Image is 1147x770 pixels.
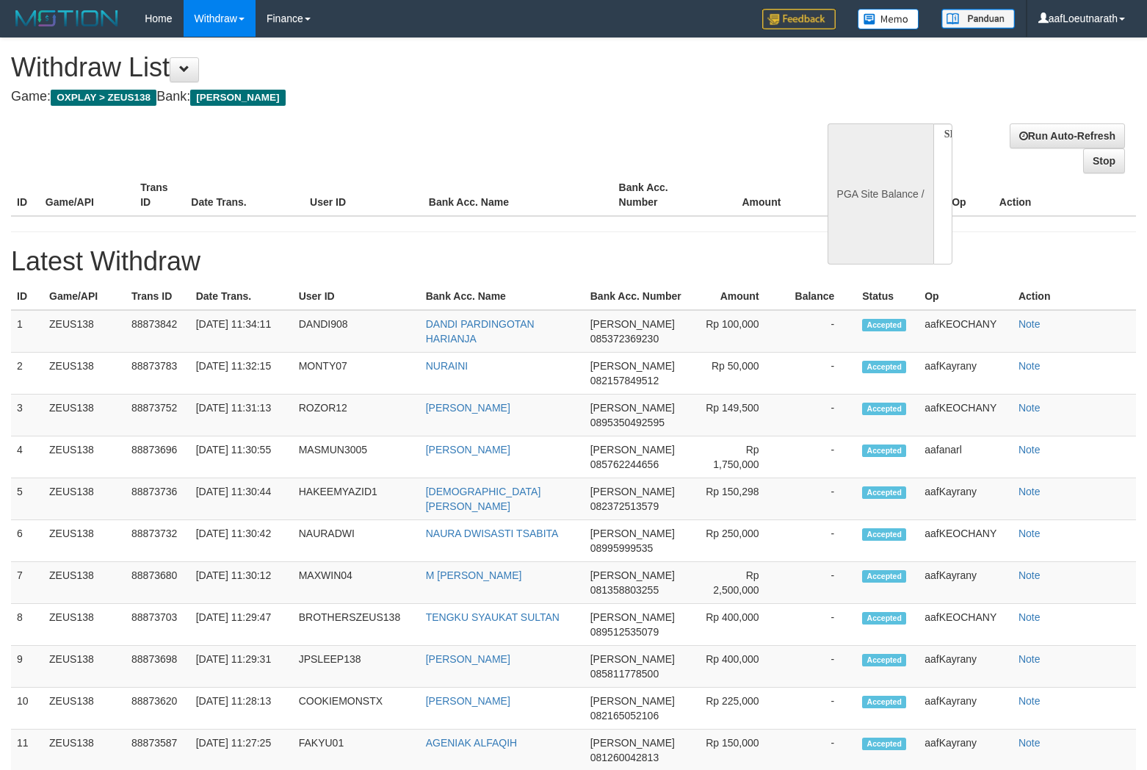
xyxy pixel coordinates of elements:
[43,646,126,688] td: ZEUS138
[293,520,420,562] td: NAURADWI
[11,688,43,730] td: 10
[862,445,906,457] span: Accepted
[862,570,906,583] span: Accepted
[426,402,510,414] a: [PERSON_NAME]
[126,604,190,646] td: 88873703
[190,395,293,436] td: [DATE] 11:31:13
[856,283,919,310] th: Status
[1018,737,1041,749] a: Note
[190,562,293,604] td: [DATE] 11:30:12
[190,283,293,310] th: Date Trans.
[126,395,190,436] td: 88873752
[190,353,293,395] td: [DATE] 11:32:15
[590,417,665,428] span: 0895350492595
[420,283,585,310] th: Bank Acc. Name
[919,478,1013,520] td: aafKayrany
[862,403,906,415] span: Accepted
[1018,444,1041,456] a: Note
[11,90,750,104] h4: Game: Bank:
[126,283,190,310] th: Trans ID
[1083,148,1125,173] a: Stop
[426,569,522,581] a: M [PERSON_NAME]
[862,486,906,499] span: Accepted
[426,528,559,539] a: NAURA DWISASTI TSABITA
[1018,402,1041,414] a: Note
[692,562,781,604] td: Rp 2,500,000
[43,283,126,310] th: Game/API
[293,646,420,688] td: JPSLEEP138
[426,360,468,372] a: NURAINI
[293,310,420,353] td: DANDI908
[919,310,1013,353] td: aafKEOCHANY
[126,646,190,688] td: 88873698
[862,319,906,331] span: Accepted
[585,283,692,310] th: Bank Acc. Number
[43,562,126,604] td: ZEUS138
[862,361,906,373] span: Accepted
[43,604,126,646] td: ZEUS138
[1013,283,1136,310] th: Action
[293,478,420,520] td: HAKEEMYAZID1
[708,174,803,216] th: Amount
[426,611,560,623] a: TENGKU SYAUKAT SULTAN
[590,500,659,512] span: 082372513579
[11,520,43,562] td: 6
[862,696,906,708] span: Accepted
[781,478,857,520] td: -
[781,520,857,562] td: -
[692,520,781,562] td: Rp 250,000
[781,283,857,310] th: Balance
[126,520,190,562] td: 88873732
[781,562,857,604] td: -
[1018,695,1041,707] a: Note
[919,283,1013,310] th: Op
[426,444,510,456] a: [PERSON_NAME]
[1010,123,1125,148] a: Run Auto-Refresh
[293,353,420,395] td: MONTY07
[190,520,293,562] td: [DATE] 11:30:42
[692,310,781,353] td: Rp 100,000
[692,688,781,730] td: Rp 225,000
[185,174,304,216] th: Date Trans.
[43,436,126,478] td: ZEUS138
[126,310,190,353] td: 88873842
[862,654,906,666] span: Accepted
[590,737,675,749] span: [PERSON_NAME]
[590,752,659,763] span: 081260042813
[11,353,43,395] td: 2
[126,478,190,520] td: 88873736
[919,436,1013,478] td: aafanarl
[1018,318,1041,330] a: Note
[590,444,675,456] span: [PERSON_NAME]
[43,478,126,520] td: ZEUS138
[11,174,40,216] th: ID
[126,436,190,478] td: 88873696
[1018,528,1041,539] a: Note
[919,604,1013,646] td: aafKEOCHANY
[781,604,857,646] td: -
[11,478,43,520] td: 5
[423,174,613,216] th: Bank Acc. Name
[590,668,659,680] span: 085811778500
[762,9,836,29] img: Feedback.jpg
[590,458,659,470] span: 085762244656
[590,333,659,345] span: 085372369230
[11,283,43,310] th: ID
[190,90,285,106] span: [PERSON_NAME]
[919,646,1013,688] td: aafKayrany
[293,562,420,604] td: MAXWIN04
[590,710,659,722] span: 082165052106
[43,688,126,730] td: ZEUS138
[293,688,420,730] td: COOKIEMONSTX
[994,174,1136,216] th: Action
[803,174,890,216] th: Balance
[919,562,1013,604] td: aafKayrany
[781,310,857,353] td: -
[919,395,1013,436] td: aafKEOCHANY
[43,353,126,395] td: ZEUS138
[590,528,675,539] span: [PERSON_NAME]
[590,569,675,581] span: [PERSON_NAME]
[293,395,420,436] td: ROZOR12
[692,646,781,688] td: Rp 400,000
[941,9,1015,29] img: panduan.png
